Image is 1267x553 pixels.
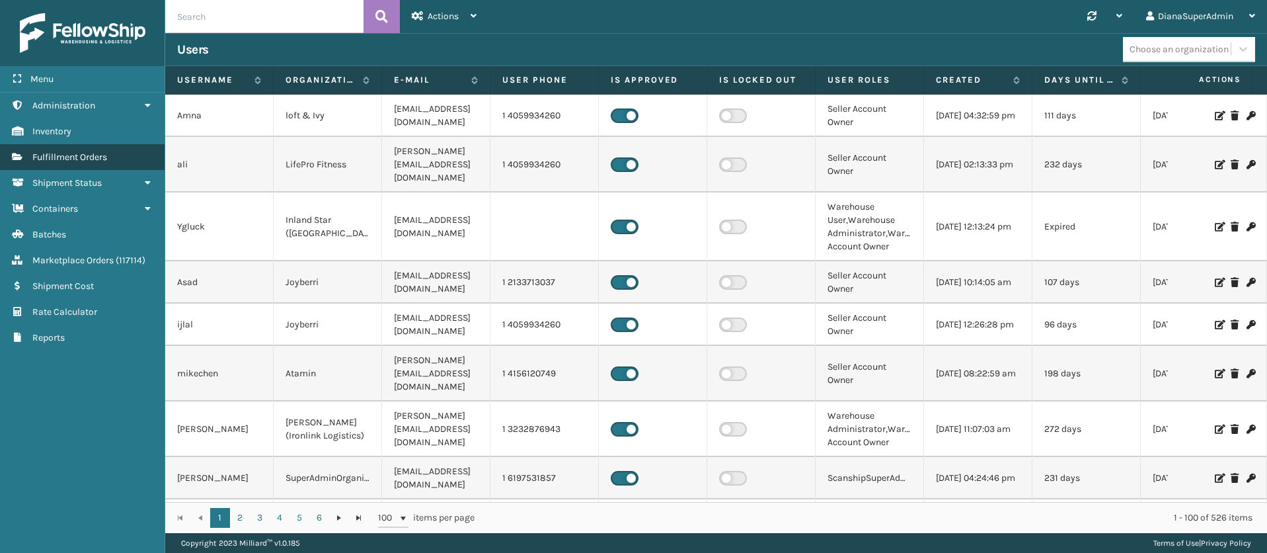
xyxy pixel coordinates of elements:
[428,11,459,22] span: Actions
[1247,278,1254,287] i: Change Password
[382,346,490,402] td: [PERSON_NAME][EMAIL_ADDRESS][DOMAIN_NAME]
[1231,278,1239,287] i: Delete
[1153,533,1251,553] div: |
[924,402,1032,457] td: [DATE] 11:07:03 am
[924,95,1032,137] td: [DATE] 04:32:59 pm
[924,261,1032,304] td: [DATE] 10:14:05 am
[177,74,248,86] label: Username
[382,192,490,261] td: [EMAIL_ADDRESS][DOMAIN_NAME]
[32,306,97,318] span: Rate Calculator
[274,261,382,304] td: Joyberri
[32,203,78,214] span: Containers
[289,508,309,528] a: 5
[1231,320,1239,329] i: Delete
[1141,261,1249,304] td: [DATE] 06:59:09 am
[816,304,924,346] td: Seller Account Owner
[1032,192,1141,261] td: Expired
[924,499,1032,542] td: [DATE] 12:51:04 pm
[1032,261,1141,304] td: 107 days
[1247,369,1254,378] i: Change Password
[270,508,289,528] a: 4
[924,457,1032,499] td: [DATE] 04:24:46 pm
[274,346,382,402] td: Atamin
[1231,425,1239,434] i: Delete
[378,511,398,525] span: 100
[827,74,911,86] label: User Roles
[924,304,1032,346] td: [DATE] 12:26:28 pm
[1141,499,1249,542] td: [DATE] 12:21:44 pm
[816,137,924,192] td: Seller Account Owner
[210,508,230,528] a: 1
[924,192,1032,261] td: [DATE] 12:13:24 pm
[1141,304,1249,346] td: [DATE] 07:03:44 pm
[274,457,382,499] td: SuperAdminOrganization
[1201,538,1251,548] a: Privacy Policy
[1032,457,1141,499] td: 231 days
[1157,69,1249,91] span: Actions
[382,137,490,192] td: [PERSON_NAME][EMAIL_ADDRESS][DOMAIN_NAME]
[1247,474,1254,483] i: Change Password
[1247,160,1254,169] i: Change Password
[1231,474,1239,483] i: Delete
[230,508,250,528] a: 2
[1247,425,1254,434] i: Change Password
[32,126,71,137] span: Inventory
[816,95,924,137] td: Seller Account Owner
[490,457,599,499] td: 1 6197531857
[382,261,490,304] td: [EMAIL_ADDRESS][DOMAIN_NAME]
[1215,474,1223,483] i: Edit
[378,508,475,528] span: items per page
[274,192,382,261] td: Inland Star ([GEOGRAPHIC_DATA])
[816,499,924,542] td: Seller Account Owner
[1153,74,1223,86] label: Last Seen
[490,95,599,137] td: 1 4059934260
[274,402,382,457] td: [PERSON_NAME] (Ironlink Logistics)
[30,73,54,85] span: Menu
[1231,369,1239,378] i: Delete
[32,255,114,266] span: Marketplace Orders
[1215,278,1223,287] i: Edit
[334,513,344,523] span: Go to the next page
[32,151,107,163] span: Fulfillment Orders
[1032,304,1141,346] td: 96 days
[816,192,924,261] td: Warehouse User,Warehouse Administrator,Warehouse Account Owner
[502,74,586,86] label: User phone
[611,74,695,86] label: Is Approved
[490,402,599,457] td: 1 3232876943
[490,261,599,304] td: 1 2133713037
[349,508,369,528] a: Go to the last page
[490,137,599,192] td: 1 4059934260
[32,100,95,111] span: Administration
[816,346,924,402] td: Seller Account Owner
[1215,425,1223,434] i: Edit
[1032,402,1141,457] td: 272 days
[1141,137,1249,192] td: [DATE] 01:04:24 pm
[382,499,490,542] td: [EMAIL_ADDRESS][DOMAIN_NAME]
[493,511,1252,525] div: 1 - 100 of 526 items
[382,304,490,346] td: [EMAIL_ADDRESS][DOMAIN_NAME]
[32,177,102,189] span: Shipment Status
[1141,192,1249,261] td: [DATE] 07:12:54 pm
[1141,402,1249,457] td: [DATE] 04:30:05 pm
[274,137,382,192] td: LifePro Fitness
[1215,320,1223,329] i: Edit
[1032,499,1141,542] td: Expired
[936,74,1007,86] label: Created
[1215,160,1223,169] i: Edit
[1141,346,1249,402] td: [DATE] 03:10:30 pm
[1231,111,1239,120] i: Delete
[32,332,65,343] span: Reports
[1153,538,1199,548] a: Terms of Use
[1215,111,1223,120] i: Edit
[1231,222,1239,232] i: Delete
[165,192,274,261] td: Ygluck
[165,304,274,346] td: ijlal
[274,95,382,137] td: loft & Ivy
[1215,222,1223,232] i: Edit
[719,74,803,86] label: Is Locked Out
[274,499,382,542] td: [PERSON_NAME] Brands
[1032,137,1141,192] td: 232 days
[394,74,465,86] label: E-mail
[165,499,274,542] td: smiller
[382,402,490,457] td: [PERSON_NAME][EMAIL_ADDRESS][DOMAIN_NAME]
